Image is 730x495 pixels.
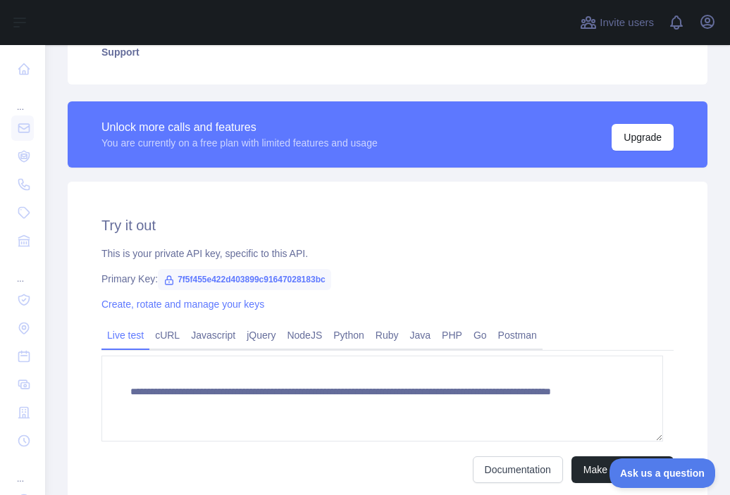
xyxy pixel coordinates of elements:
[473,456,563,483] a: Documentation
[149,324,185,346] a: cURL
[101,272,674,286] div: Primary Key:
[101,215,674,235] h2: Try it out
[185,324,241,346] a: Javascript
[328,324,370,346] a: Python
[11,84,34,113] div: ...
[101,299,264,310] a: Create, rotate and manage your keys
[11,456,34,484] div: ...
[571,456,674,483] button: Make test request
[610,458,716,488] iframe: Toggle Customer Support
[101,246,674,261] div: This is your private API key, specific to this API.
[370,324,404,346] a: Ruby
[468,324,493,346] a: Go
[493,324,543,346] a: Postman
[11,256,34,284] div: ...
[85,37,691,68] a: Support
[600,15,654,31] span: Invite users
[577,11,657,34] button: Invite users
[241,324,281,346] a: jQuery
[158,269,331,290] span: 7f5f455e422d403899c91647028183bc
[404,324,437,346] a: Java
[101,136,378,150] div: You are currently on a free plan with limited features and usage
[612,124,674,151] button: Upgrade
[436,324,468,346] a: PHP
[281,324,328,346] a: NodeJS
[101,119,378,136] div: Unlock more calls and features
[101,324,149,346] a: Live test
